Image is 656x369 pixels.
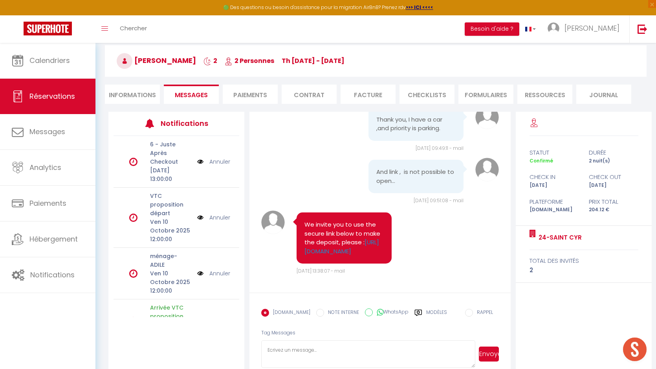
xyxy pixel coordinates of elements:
[376,115,456,133] pre: Thank you, I have a car ,and priority is parking.
[175,90,208,100] span: Messages
[530,157,553,164] span: Confirmé
[458,85,513,104] li: FORMULAIRES
[584,148,643,157] div: durée
[341,85,396,104] li: Facture
[376,168,456,185] pre: And link , is not possible to open...
[524,148,584,157] div: statut
[524,182,584,189] div: [DATE]
[530,266,638,275] div: 2
[24,22,72,35] img: Super Booking
[576,85,631,104] li: Journal
[29,127,65,137] span: Messages
[373,308,409,317] label: WhatsApp
[548,22,559,34] img: ...
[564,23,619,33] span: [PERSON_NAME]
[304,220,384,256] pre: We invite you to use the secure link below to make the deposit, please :
[29,91,75,101] span: Réservations
[282,56,344,65] span: Th [DATE] - [DATE]
[475,105,499,129] img: avatar.png
[150,218,192,244] p: Ven 10 Octobre 2025 12:00:00
[150,303,192,321] p: Arrivée VTC proposition
[473,309,493,317] label: RAPPEL
[261,329,295,336] span: Tag Messages
[29,234,78,244] span: Hébergement
[150,269,192,295] p: Ven 10 Octobre 2025 12:00:00
[524,206,584,214] div: [DOMAIN_NAME]
[197,157,203,166] img: NO IMAGE
[203,56,217,65] span: 2
[197,269,203,278] img: NO IMAGE
[150,140,192,166] p: 6 - Juste Après Checkout
[150,192,192,218] p: VTC proposition départ
[150,252,192,269] p: ménage- ADILE
[475,158,499,181] img: avatar.png
[120,24,147,32] span: Chercher
[105,85,160,104] li: Informations
[584,182,643,189] div: [DATE]
[414,197,464,204] span: [DATE] 09:51:08 - mail
[297,268,345,274] span: [DATE] 13:38:07 - mail
[399,85,454,104] li: CHECKLISTS
[282,85,337,104] li: Contrat
[524,197,584,207] div: Plateforme
[465,22,519,36] button: Besoin d'aide ?
[524,172,584,182] div: check in
[416,145,464,151] span: [DATE] 09:49:11 - mail
[117,55,196,65] span: [PERSON_NAME]
[426,309,447,323] label: Modèles
[161,114,213,132] h3: Notifications
[29,162,61,172] span: Analytics
[114,15,153,43] a: Chercher
[29,55,70,65] span: Calendriers
[304,238,379,255] a: [URL][DOMAIN_NAME]
[584,206,643,214] div: 204.12 €
[406,4,433,11] a: >>> ICI <<<<
[209,269,230,278] a: Annuler
[623,338,647,361] div: Ouvrir le chat
[261,210,285,234] img: avatar.png
[324,309,359,317] label: NOTE INTERNE
[638,24,647,34] img: logout
[150,166,192,183] p: [DATE] 13:00:00
[30,270,75,280] span: Notifications
[542,15,629,43] a: ... [PERSON_NAME]
[223,85,278,104] li: Paiements
[225,56,274,65] span: 2 Personnes
[209,213,230,222] a: Annuler
[517,85,572,104] li: Ressources
[530,256,638,266] div: total des invités
[197,213,203,222] img: NO IMAGE
[584,197,643,207] div: Prix total
[584,172,643,182] div: check out
[209,157,230,166] a: Annuler
[584,157,643,165] div: 2 nuit(s)
[536,233,582,242] a: 24-Saint Cyr
[479,347,499,362] button: Envoyer
[29,198,66,208] span: Paiements
[269,309,310,317] label: [DOMAIN_NAME]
